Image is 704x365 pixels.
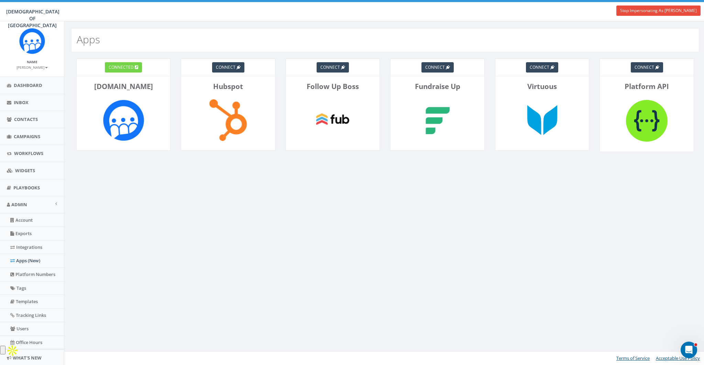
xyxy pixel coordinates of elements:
[317,62,349,73] a: connect
[656,355,700,361] a: Acceptable Use Policy
[396,81,479,91] p: Fundraise Up
[105,62,142,73] a: connected
[212,62,244,73] a: connect
[109,64,134,70] span: connected
[11,201,27,208] span: Admin
[635,64,654,70] span: connect
[99,95,148,145] img: Rally.so-logo
[16,64,48,70] a: [PERSON_NAME]
[308,95,357,145] img: Follow Up Boss-logo
[15,167,35,174] span: Widgets
[16,65,48,70] small: [PERSON_NAME]
[6,8,59,29] span: [DEMOGRAPHIC_DATA] OF [GEOGRAPHIC_DATA]
[526,62,558,73] a: connect
[616,355,650,361] a: Terms of Service
[421,62,454,73] a: connect
[5,344,19,357] img: Apollo
[291,81,374,91] p: Follow Up Boss
[412,95,462,145] img: Fundraise Up-logo
[425,64,445,70] span: connect
[616,5,701,16] a: Stop Impersonating As [PERSON_NAME]
[14,150,43,156] span: Workflows
[517,95,567,145] img: Virtuous-logo
[216,64,235,70] span: connect
[13,355,42,361] span: What's New
[681,342,697,358] iframe: Intercom live chat
[500,81,584,91] p: Virtuous
[27,59,37,64] small: Name
[186,81,269,91] p: Hubspot
[203,95,253,145] img: Hubspot-logo
[19,28,45,54] img: Rally_Corp_Icon.png
[14,99,29,106] span: Inbox
[320,64,340,70] span: connect
[82,81,165,91] p: [DOMAIN_NAME]
[605,81,688,91] p: Platform API
[14,82,42,88] span: Dashboard
[622,95,672,146] img: Platform API-logo
[631,62,663,73] a: connect
[14,133,40,140] span: Campaigns
[13,185,40,191] span: Playbooks
[14,116,38,122] span: Contacts
[530,64,549,70] span: connect
[77,34,100,45] h2: Apps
